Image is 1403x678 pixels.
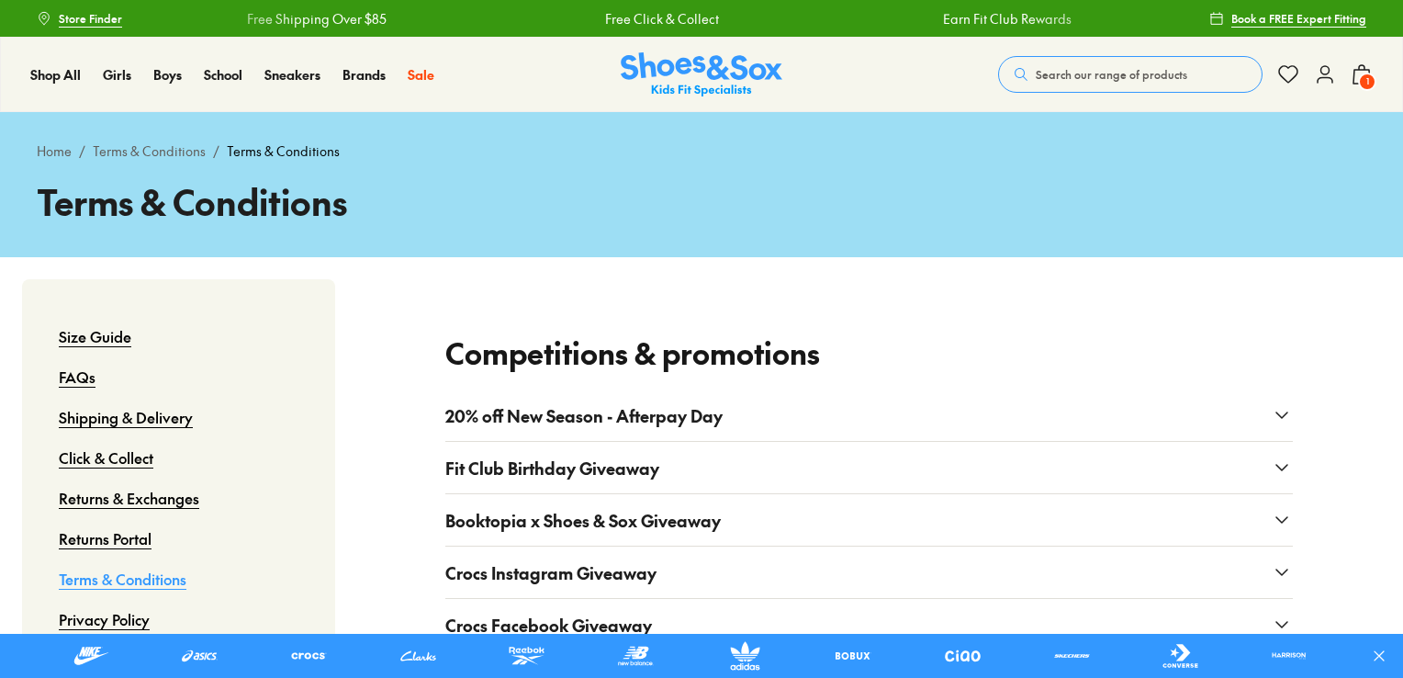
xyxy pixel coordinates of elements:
[445,560,657,585] span: Crocs Instagram Giveaway
[445,442,1293,493] button: Fit Club Birthday Giveaway
[1231,10,1366,27] span: Book a FREE Expert Fitting
[37,141,1366,161] div: / /
[227,141,340,161] span: Terms & Conditions
[445,613,652,638] span: Crocs Facebook Giveaway
[37,175,1366,228] h1: Terms & Conditions
[342,65,386,85] a: Brands
[59,10,122,27] span: Store Finder
[59,397,193,437] a: Shipping & Delivery
[1209,2,1366,35] a: Book a FREE Expert Fitting
[621,52,782,97] img: SNS_Logo_Responsive.svg
[243,9,383,28] a: Free Shipping Over $85
[264,65,320,85] a: Sneakers
[1358,73,1376,91] span: 1
[445,494,1293,546] button: Booktopia x Shoes & Sox Giveaway
[445,508,721,533] span: Booktopia x Shoes & Sox Giveaway
[445,599,1293,650] button: Crocs Facebook Giveaway
[445,547,1293,598] button: Crocs Instagram Giveaway
[445,294,1293,390] h2: Competitions & promotions
[153,65,182,85] a: Boys
[408,65,434,85] a: Sale
[37,2,122,35] a: Store Finder
[1351,54,1373,95] button: 1
[445,390,1293,441] button: 20% off New Season - Afterpay Day
[59,559,186,599] a: Terms & Conditions
[998,56,1263,93] button: Search our range of products
[59,356,95,397] a: FAQs
[30,65,81,85] a: Shop All
[621,52,782,97] a: Shoes & Sox
[59,518,152,559] a: Returns Portal
[59,478,199,518] a: Returns & Exchanges
[445,403,723,428] span: 20% off New Season - Afterpay Day
[93,141,206,161] a: Terms & Conditions
[59,437,153,478] a: Click & Collect
[939,9,1068,28] a: Earn Fit Club Rewards
[601,9,715,28] a: Free Click & Collect
[37,141,72,161] a: Home
[59,316,131,356] a: Size Guide
[103,65,131,85] a: Girls
[59,599,150,639] a: Privacy Policy
[204,65,242,85] a: School
[1036,66,1187,83] span: Search our range of products
[445,456,659,480] span: Fit Club Birthday Giveaway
